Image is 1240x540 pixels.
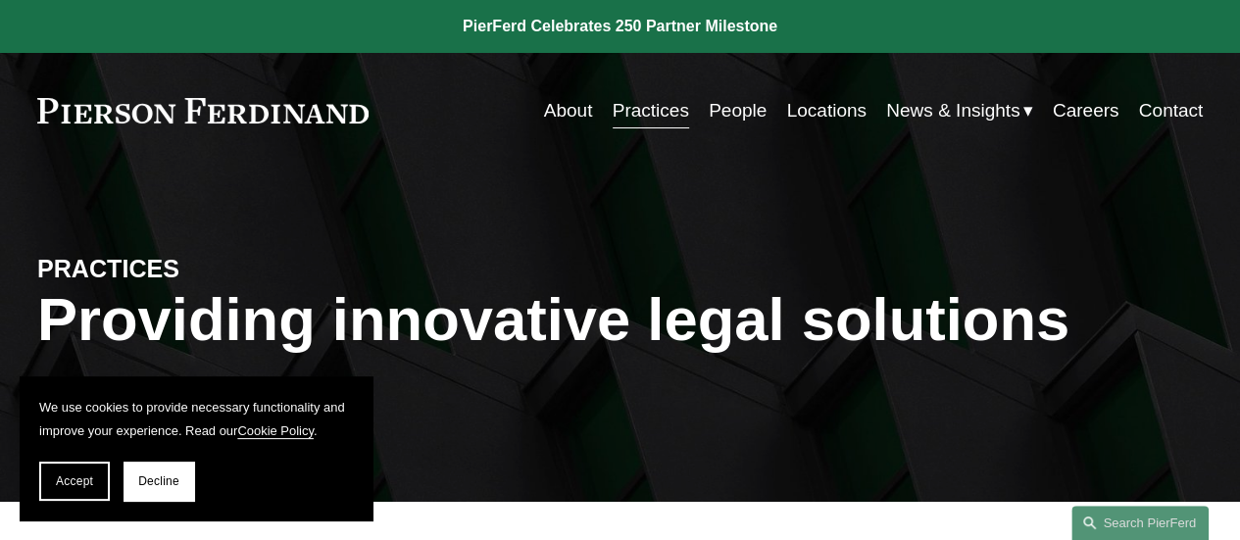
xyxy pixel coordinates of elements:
a: About [544,92,593,129]
a: Practices [613,92,689,129]
span: Decline [138,474,179,488]
a: folder dropdown [886,92,1032,129]
span: Accept [56,474,93,488]
span: News & Insights [886,94,1019,127]
section: Cookie banner [20,376,372,520]
button: Decline [124,462,194,501]
a: Search this site [1071,506,1209,540]
a: Careers [1053,92,1119,129]
h1: Providing innovative legal solutions [37,285,1203,354]
button: Accept [39,462,110,501]
a: People [709,92,767,129]
a: Locations [786,92,866,129]
h4: PRACTICES [37,254,328,285]
p: We use cookies to provide necessary functionality and improve your experience. Read our . [39,396,353,442]
a: Cookie Policy [237,423,314,438]
a: Contact [1139,92,1204,129]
